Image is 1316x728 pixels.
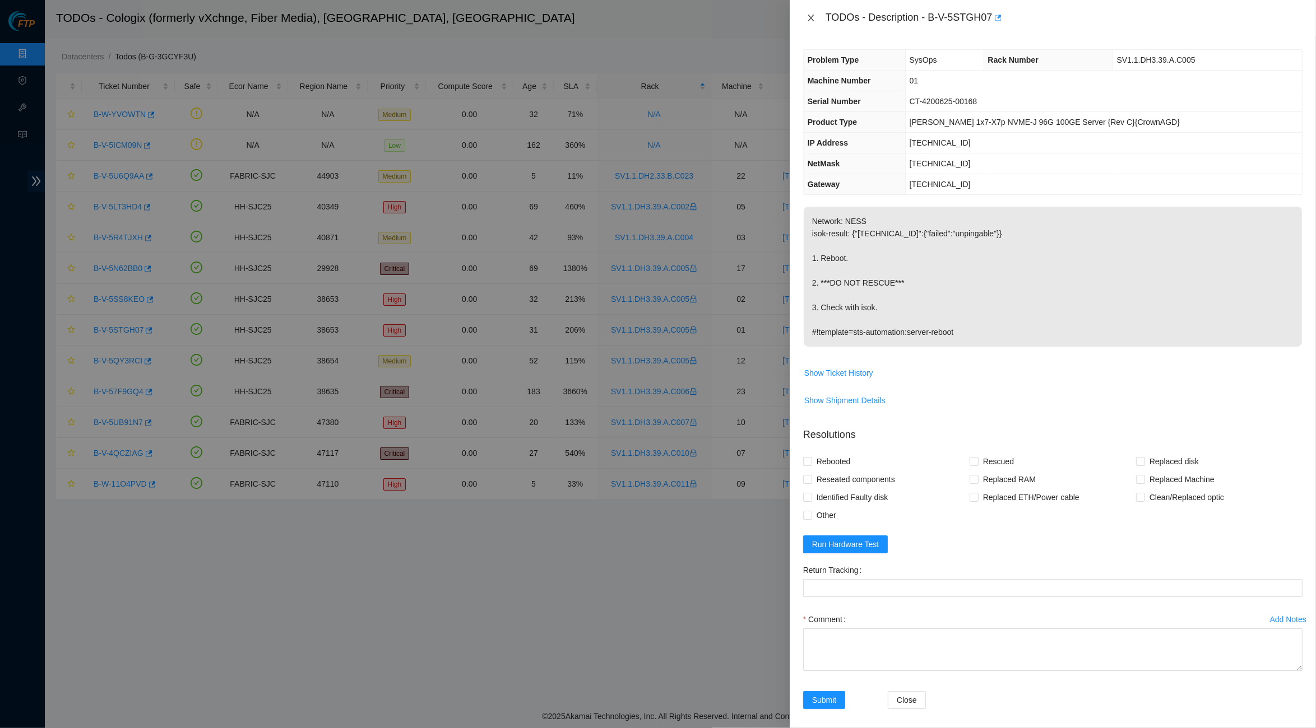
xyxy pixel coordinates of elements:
span: Submit [812,694,837,706]
span: Machine Number [808,76,871,85]
span: close [807,13,815,22]
span: [TECHNICAL_ID] [910,138,971,147]
p: Network: NESS isok-result: {"[TECHNICAL_ID]":{"failed":"unpingable"}} 1. Reboot. 2. ***DO NOT RES... [804,207,1302,347]
div: TODOs - Description - B-V-5STGH07 [826,9,1303,27]
span: Product Type [808,118,857,127]
span: Rebooted [812,452,855,470]
label: Comment [803,610,850,628]
label: Return Tracking [803,561,866,579]
p: Resolutions [803,418,1303,442]
span: Show Shipment Details [804,394,886,407]
button: Add Notes [1269,610,1307,628]
span: Rack Number [988,55,1039,64]
span: [PERSON_NAME] 1x7-X7p NVME-J 96G 100GE Server {Rev C}{CrownAGD} [910,118,1180,127]
div: Add Notes [1270,615,1306,623]
button: Close [803,13,819,24]
span: Problem Type [808,55,859,64]
span: Clean/Replaced optic [1145,488,1229,506]
span: NetMask [808,159,840,168]
button: Submit [803,691,846,709]
span: Replaced Machine [1145,470,1219,488]
button: Close [888,691,926,709]
span: Other [812,506,841,524]
span: Replaced ETH/Power cable [979,488,1084,506]
span: IP Address [808,138,848,147]
span: Serial Number [808,97,861,106]
input: Return Tracking [803,579,1303,597]
span: Reseated components [812,470,900,488]
span: Close [897,694,917,706]
span: [TECHNICAL_ID] [910,159,971,168]
button: Run Hardware Test [803,535,888,553]
span: Gateway [808,180,840,189]
span: Identified Faulty disk [812,488,893,506]
span: Run Hardware Test [812,538,879,550]
span: CT-4200625-00168 [910,97,977,106]
span: Replaced disk [1145,452,1203,470]
span: SV1.1.DH3.39.A.C005 [1117,55,1195,64]
span: 01 [910,76,919,85]
textarea: Comment [803,628,1303,671]
span: Replaced RAM [979,470,1040,488]
span: SysOps [910,55,937,64]
button: Show Ticket History [804,364,874,382]
span: [TECHNICAL_ID] [910,180,971,189]
span: Show Ticket History [804,367,873,379]
span: Rescued [979,452,1018,470]
button: Show Shipment Details [804,391,886,409]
